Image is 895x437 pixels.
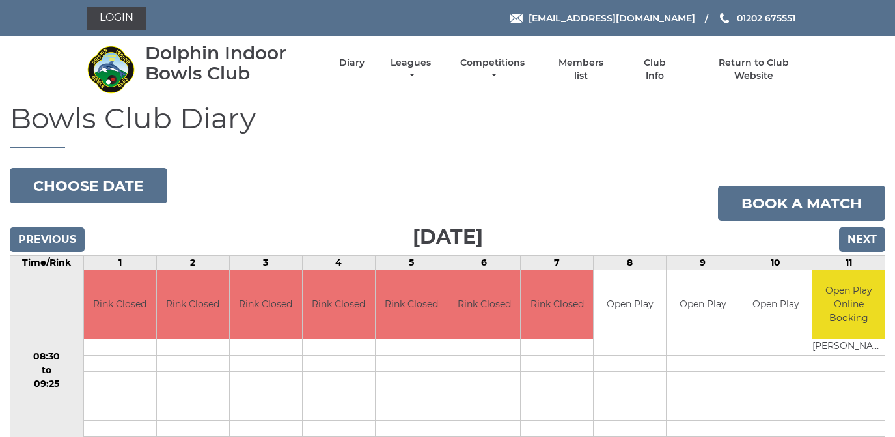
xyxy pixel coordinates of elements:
a: Members list [551,57,611,82]
td: 5 [375,256,448,270]
a: Email [EMAIL_ADDRESS][DOMAIN_NAME] [510,11,695,25]
a: Login [87,7,146,30]
a: Club Info [634,57,676,82]
td: [PERSON_NAME] [812,339,885,355]
td: 1 [83,256,156,270]
a: Book a match [718,186,885,221]
img: Dolphin Indoor Bowls Club [87,45,135,94]
td: Open Play [739,270,812,339]
td: 11 [812,256,885,270]
input: Previous [10,227,85,252]
a: Return to Club Website [698,57,808,82]
h1: Bowls Club Diary [10,102,885,148]
td: 2 [156,256,229,270]
td: 8 [594,256,667,270]
span: [EMAIL_ADDRESS][DOMAIN_NAME] [529,12,695,24]
td: 3 [229,256,302,270]
a: Diary [339,57,365,69]
td: 7 [521,256,594,270]
span: 01202 675551 [737,12,795,24]
td: 10 [739,256,812,270]
td: Rink Closed [157,270,229,339]
td: Time/Rink [10,256,84,270]
td: Rink Closed [376,270,448,339]
button: Choose date [10,168,167,203]
img: Phone us [720,13,729,23]
td: Open Play Online Booking [812,270,885,339]
img: Email [510,14,523,23]
td: 6 [448,256,521,270]
div: Dolphin Indoor Bowls Club [145,43,316,83]
input: Next [839,227,885,252]
td: Open Play [594,270,666,339]
td: Rink Closed [303,270,375,339]
a: Phone us 01202 675551 [718,11,795,25]
td: Rink Closed [448,270,521,339]
td: 9 [667,256,739,270]
td: Open Play [667,270,739,339]
td: Rink Closed [84,270,156,339]
td: Rink Closed [521,270,593,339]
a: Competitions [458,57,529,82]
td: 4 [302,256,375,270]
td: Rink Closed [230,270,302,339]
a: Leagues [387,57,434,82]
